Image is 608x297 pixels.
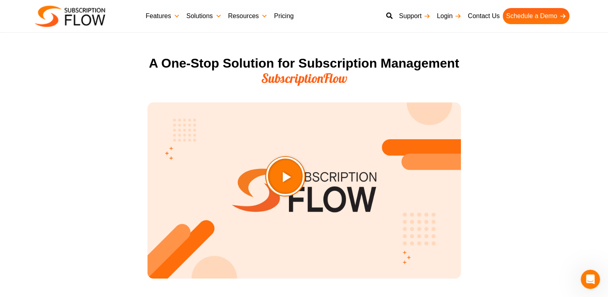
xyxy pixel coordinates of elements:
[396,8,434,24] a: Support
[434,8,465,24] a: Login
[143,8,183,24] a: Features
[183,8,225,24] a: Solutions
[503,8,569,24] a: Schedule a Demo
[465,8,503,24] a: Contact Us
[581,270,600,289] iframe: Intercom live chat
[35,6,105,27] img: Subscriptionflow
[261,70,347,86] span: SubscriptionFlow
[225,8,270,24] a: Resources
[147,56,461,86] h2: A One-Stop Solution for Subscription Management
[271,8,297,24] a: Pricing
[285,176,325,217] div: Play Video about SubscriptionFlow-Video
